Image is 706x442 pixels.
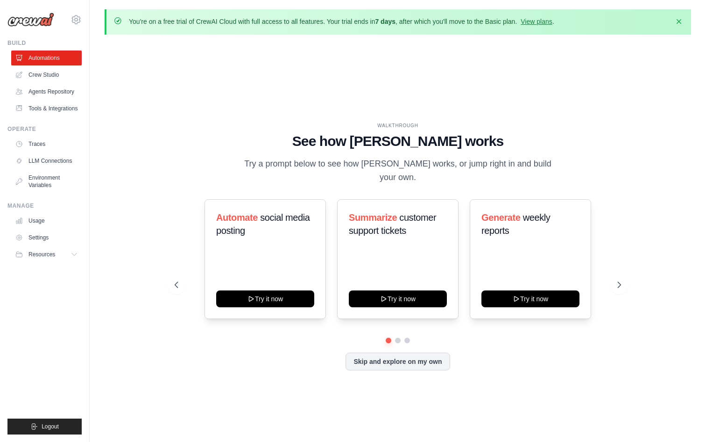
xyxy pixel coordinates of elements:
[42,423,59,430] span: Logout
[375,18,395,25] strong: 7 days
[7,39,82,47] div: Build
[481,290,579,307] button: Try it now
[349,212,436,236] span: customer support tickets
[7,13,54,27] img: Logo
[175,133,621,150] h1: See how [PERSON_NAME] works
[349,212,397,223] span: Summarize
[11,230,82,245] a: Settings
[216,212,310,236] span: social media posting
[11,247,82,262] button: Resources
[11,170,82,193] a: Environment Variables
[481,212,521,223] span: Generate
[7,202,82,210] div: Manage
[175,122,621,129] div: WALKTHROUGH
[349,290,447,307] button: Try it now
[28,251,55,258] span: Resources
[241,157,555,185] p: Try a prompt below to see how [PERSON_NAME] works, or jump right in and build your own.
[11,137,82,152] a: Traces
[7,125,82,133] div: Operate
[11,101,82,116] a: Tools & Integrations
[7,419,82,435] button: Logout
[11,67,82,82] a: Crew Studio
[346,353,450,370] button: Skip and explore on my own
[216,290,314,307] button: Try it now
[129,17,554,26] p: You're on a free trial of CrewAI Cloud with full access to all features. Your trial ends in , aft...
[11,213,82,228] a: Usage
[11,153,82,168] a: LLM Connections
[216,212,258,223] span: Automate
[11,51,82,65] a: Automations
[521,18,552,25] a: View plans
[11,84,82,99] a: Agents Repository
